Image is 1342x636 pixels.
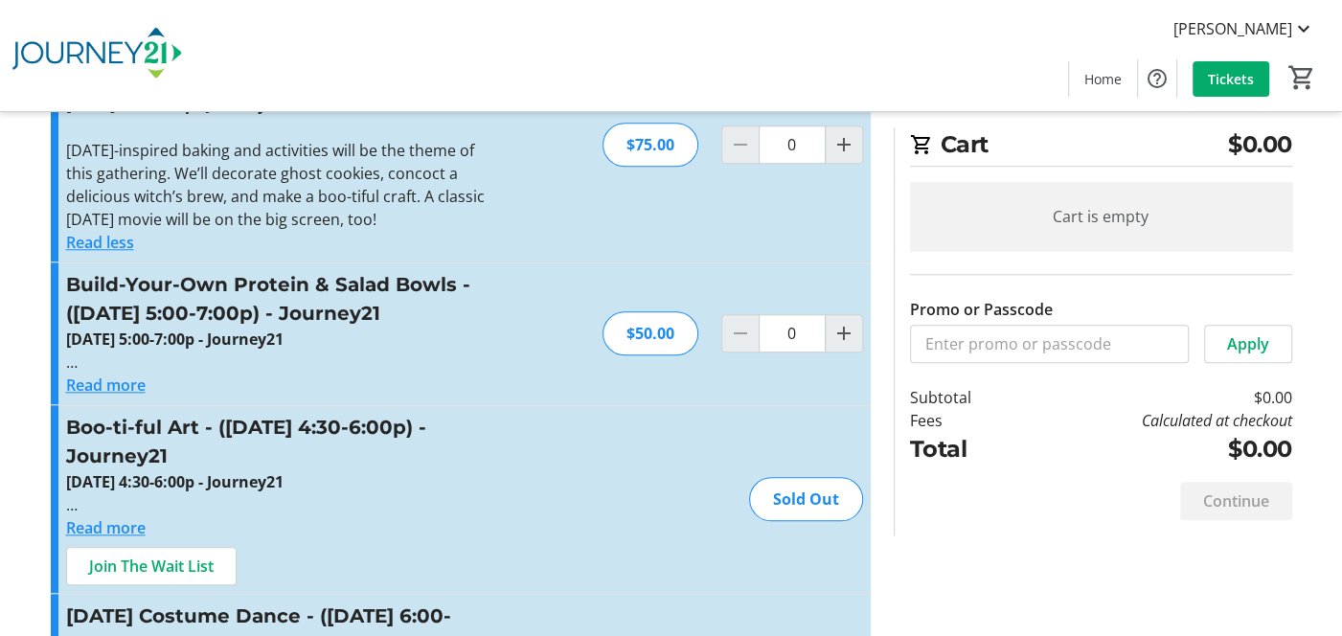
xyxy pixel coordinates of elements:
button: Increment by one [826,315,862,352]
input: Enter promo or passcode [910,325,1189,363]
button: Join The Wait List [66,547,237,585]
div: Cart is empty [910,182,1292,251]
h2: Cart [910,127,1292,167]
td: $0.00 [1020,432,1291,466]
span: $0.00 [1228,127,1292,162]
p: [DATE]-inspired baking and activities will be the theme of this gathering. We’ll decorate ghost c... [66,139,485,231]
span: Home [1084,69,1122,89]
h3: Build-Your-Own Protein & Salad Bowls - ([DATE] 5:00-7:00p) - Journey21 [66,270,485,328]
td: Fees [910,409,1021,432]
button: Cart [1285,60,1319,95]
button: Apply [1204,325,1292,363]
span: Tickets [1208,69,1254,89]
a: Tickets [1193,61,1269,97]
div: $50.00 [603,311,698,355]
button: [PERSON_NAME] [1158,13,1331,44]
strong: [DATE] 5:00-7:00p - Journey21 [66,329,284,350]
button: Read more [66,516,146,539]
input: Boo and Bake Bash - (October 26 - 1:00-4:00p) - Journey21 Quantity [759,125,826,164]
h3: Boo-ti-ful Art - ([DATE] 4:30-6:00p) - Journey21 [66,413,485,470]
button: Read more [66,374,146,397]
td: Total [910,432,1021,466]
button: Read less [66,231,134,254]
span: Apply [1227,332,1269,355]
td: Calculated at checkout [1020,409,1291,432]
div: $75.00 [603,123,698,167]
button: Help [1138,59,1176,98]
span: [PERSON_NAME] [1173,17,1292,40]
td: $0.00 [1020,386,1291,409]
label: Promo or Passcode [910,298,1053,321]
img: Journey21's Logo [11,8,182,103]
a: Home [1069,61,1137,97]
span: Join The Wait List [89,555,214,578]
div: Sold Out [749,477,863,521]
input: Build-Your-Own Protein & Salad Bowls - (October 28 - 5:00-7:00p) - Journey21 Quantity [759,314,826,352]
td: Subtotal [910,386,1021,409]
button: Increment by one [826,126,862,163]
strong: [DATE] 4:30-6:00p - Journey21 [66,471,284,492]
